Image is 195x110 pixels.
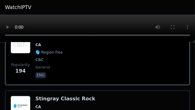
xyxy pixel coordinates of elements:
span: 🌎 Region-free [35,50,63,55]
span: CA [35,42,41,47]
span: general [35,65,50,70]
p: eng [35,72,46,79]
span: CA [35,105,41,110]
h6: Stingray Classic Rock [35,96,95,102]
span: CBC [35,57,44,62]
span: Popularity [11,62,30,67]
img: CBLT-DT [11,34,30,54]
span: 194 [15,67,25,75]
a: WatchIPTV [5,4,31,11]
